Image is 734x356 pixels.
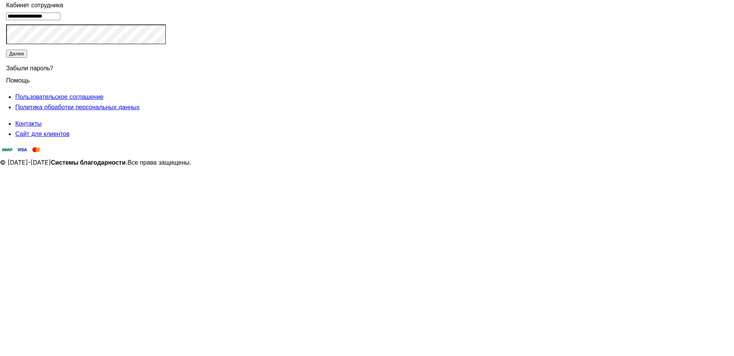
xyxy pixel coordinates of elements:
a: Контакты [15,120,42,127]
span: Все права защищены. [128,159,192,166]
a: Политика обработки персональных данных [15,103,140,111]
a: Сайт для клиентов [15,130,70,138]
a: Пользовательское соглашение [15,93,104,100]
div: Забыли пароль? [6,58,166,75]
strong: Системы благодарности [51,159,126,166]
span: Помощь [6,72,30,84]
button: Далее [6,50,27,58]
